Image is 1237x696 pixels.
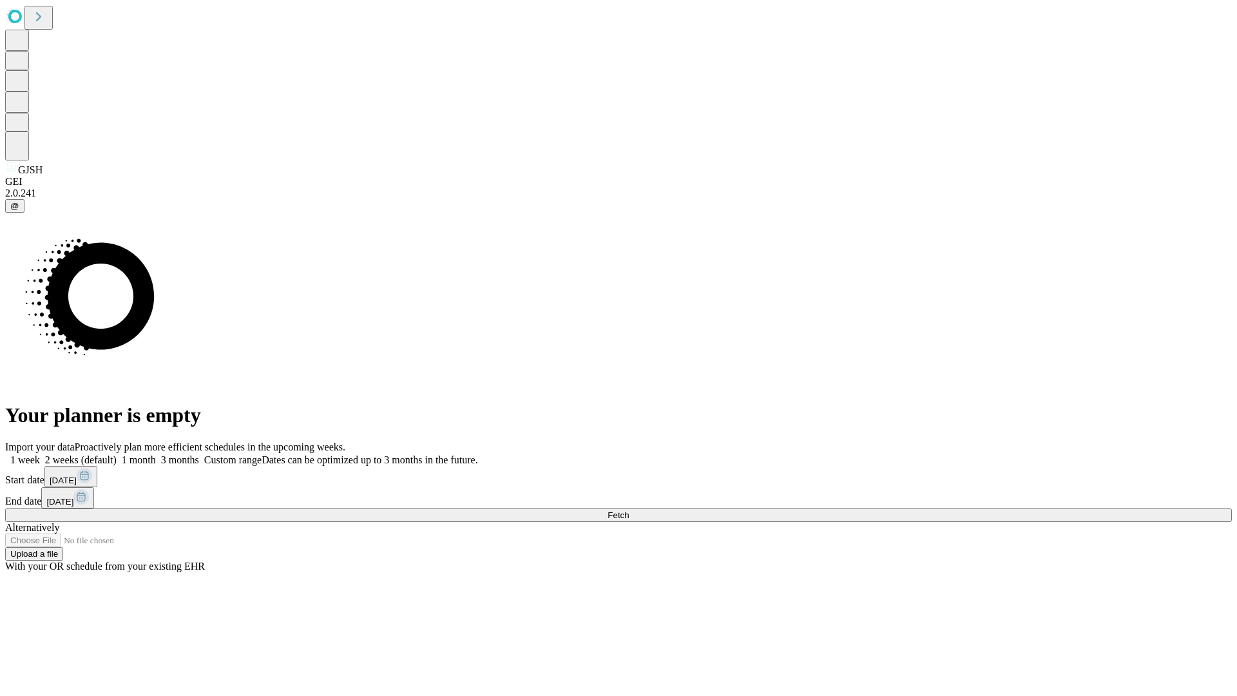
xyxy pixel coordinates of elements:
button: @ [5,199,24,213]
span: Dates can be optimized up to 3 months in the future. [262,454,477,465]
button: Upload a file [5,547,63,561]
span: @ [10,201,19,211]
h1: Your planner is empty [5,403,1232,427]
span: 2 weeks (default) [45,454,117,465]
span: [DATE] [50,476,77,485]
div: Start date [5,466,1232,487]
button: [DATE] [44,466,97,487]
span: Custom range [204,454,262,465]
span: 1 week [10,454,40,465]
span: Fetch [608,510,629,520]
span: 3 months [161,454,199,465]
span: With your OR schedule from your existing EHR [5,561,205,572]
span: Import your data [5,441,75,452]
div: 2.0.241 [5,188,1232,199]
span: Proactively plan more efficient schedules in the upcoming weeks. [75,441,345,452]
button: Fetch [5,508,1232,522]
div: GEI [5,176,1232,188]
span: [DATE] [46,497,73,507]
span: Alternatively [5,522,59,533]
button: [DATE] [41,487,94,508]
span: 1 month [122,454,156,465]
div: End date [5,487,1232,508]
span: GJSH [18,164,43,175]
